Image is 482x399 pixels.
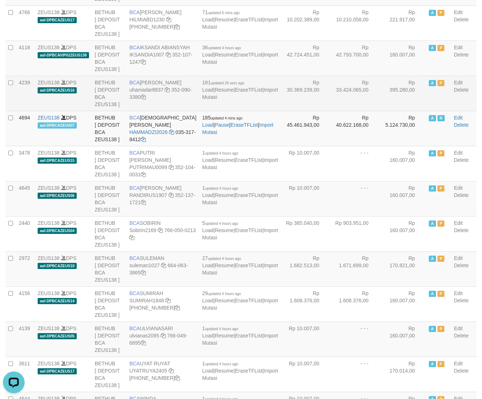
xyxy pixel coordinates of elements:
td: 4645 [16,181,35,216]
span: | | | [202,80,278,100]
span: | | | [202,150,278,170]
td: - - - [330,357,379,392]
a: Delete [454,87,468,93]
span: | | | [202,290,278,311]
button: Open LiveChat chat widget [3,3,25,25]
td: Rp 45.461.943,00 [281,111,330,146]
td: Rp 221.917,00 [379,5,426,41]
a: ZEUS138 [38,80,60,85]
td: Rp 5.124.730,00 [379,111,426,146]
a: Delete [454,368,468,374]
a: PUTRIMAU0099 [129,164,167,170]
a: ZEUS138 [38,185,60,191]
a: Load [202,52,213,58]
a: Resume [215,192,234,198]
a: Load [202,87,213,93]
span: BCA [129,9,140,15]
span: 36 [202,45,241,50]
a: Import Mutasi [202,87,278,100]
td: Rp 160.007,00 [379,216,426,251]
span: aaf-DPBCAZEUS04 [38,228,77,234]
a: Copy 7660496895 to clipboard [141,340,146,346]
span: updated 4 hours ago [208,257,241,261]
a: Import Mutasi [202,192,278,205]
td: SUMIRAH [PHONE_NUMBER] [126,286,199,322]
span: aaf-DPBCAZEUS14 [38,298,77,304]
a: Delete [454,227,468,233]
td: DPS [35,216,92,251]
span: aaf-DPBCAZEUS10 [38,263,77,269]
a: EraseTFList [235,52,262,58]
span: | | | [202,9,278,30]
td: BETHUB [ DEPOSIT BCA ZEUS138 ] [92,181,127,216]
td: Rp 42.793.700,00 [330,41,379,76]
span: updated 4 hours ago [205,151,238,155]
a: ZEUS138 [38,9,60,15]
a: Edit [454,115,462,121]
a: Sobirin2169 [129,227,156,233]
a: EraseTFList [235,227,262,233]
span: 185 [202,115,242,121]
span: aaf-DPBCAZEUS17 [38,17,77,23]
td: 4139 [16,322,35,357]
a: UYATRUYA2405 [129,368,167,374]
span: Paused [437,45,445,51]
td: Rp 10.007,00 [281,322,330,357]
a: Delete [454,192,468,198]
a: Load [202,17,213,22]
a: Copy HILMIABD1230 to clipboard [166,17,171,22]
td: BETHUB [ DEPOSIT BCA ZEUS138 ] [92,251,127,286]
a: Resume [215,227,234,233]
a: Edit [454,45,462,50]
a: ZEUS138 [38,361,60,366]
span: updated 4 hours ago [205,222,238,226]
td: BETHUB [ DEPOSIT BCA ZEUS138 ] [92,111,127,146]
td: [PERSON_NAME] [PHONE_NUMBER] [126,5,199,41]
span: BCA [129,115,140,121]
span: 1 [202,361,238,366]
td: DPS [35,146,92,181]
span: aaf-DPBCAZEUS05 [38,333,77,339]
a: Edit [454,150,462,156]
td: - - - [330,146,379,181]
span: Active [429,45,436,51]
a: ZEUS138 [38,115,60,121]
td: DPS [35,251,92,286]
a: Delete [454,157,468,163]
a: Copy 7495214257 to clipboard [175,24,180,30]
td: IKSANDI ABIANSYAH 352-107-1247 [126,41,199,76]
td: UYAT RUYAT [PHONE_NUMBER] [126,357,199,392]
span: Paused [437,150,445,156]
td: Rp 1.682.513,00 [281,251,330,286]
a: EraseTFList [235,157,262,163]
td: BETHUB [ DEPOSIT BCA ZEUS138 ] [92,357,127,392]
a: Copy ulvianas2095 to clipboard [161,333,166,339]
td: Rp 30.369.239,00 [281,76,330,111]
span: 1 [202,325,238,331]
a: Copy Sobirin2169 to clipboard [158,227,163,233]
td: DPS [35,286,92,322]
td: SOBIRIN 766-050-0213 [126,216,199,251]
a: Resume [215,262,234,268]
td: [PERSON_NAME] 352-137-1721 [126,181,199,216]
a: Copy IKSANDIA1007 to clipboard [166,52,171,58]
span: Active [429,291,436,297]
a: Copy uhamadar8837 to clipboard [165,87,170,93]
span: Active [429,185,436,192]
a: Copy UYATRUYA2405 to clipboard [169,368,174,374]
td: [PERSON_NAME] 352-090-3380 [126,76,199,111]
span: BCA [129,45,140,50]
span: Paused [437,361,445,367]
td: 2972 [16,251,35,286]
a: SUMIRAH1848 [129,298,164,303]
span: updated 4 hours ago [205,186,238,190]
td: Rp 10.202.389,00 [281,5,330,41]
a: Delete [454,298,468,303]
td: Rp 10.210.058,00 [330,5,379,41]
td: Rp 160.007,00 [379,146,426,181]
td: DPS [35,111,92,146]
a: Edit [454,220,462,226]
td: [DEMOGRAPHIC_DATA][PERSON_NAME] 035-317-8412 [126,111,199,146]
a: Copy SUMIRAH1848 to clipboard [165,298,170,303]
a: HILMIABD1230 [129,17,164,22]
